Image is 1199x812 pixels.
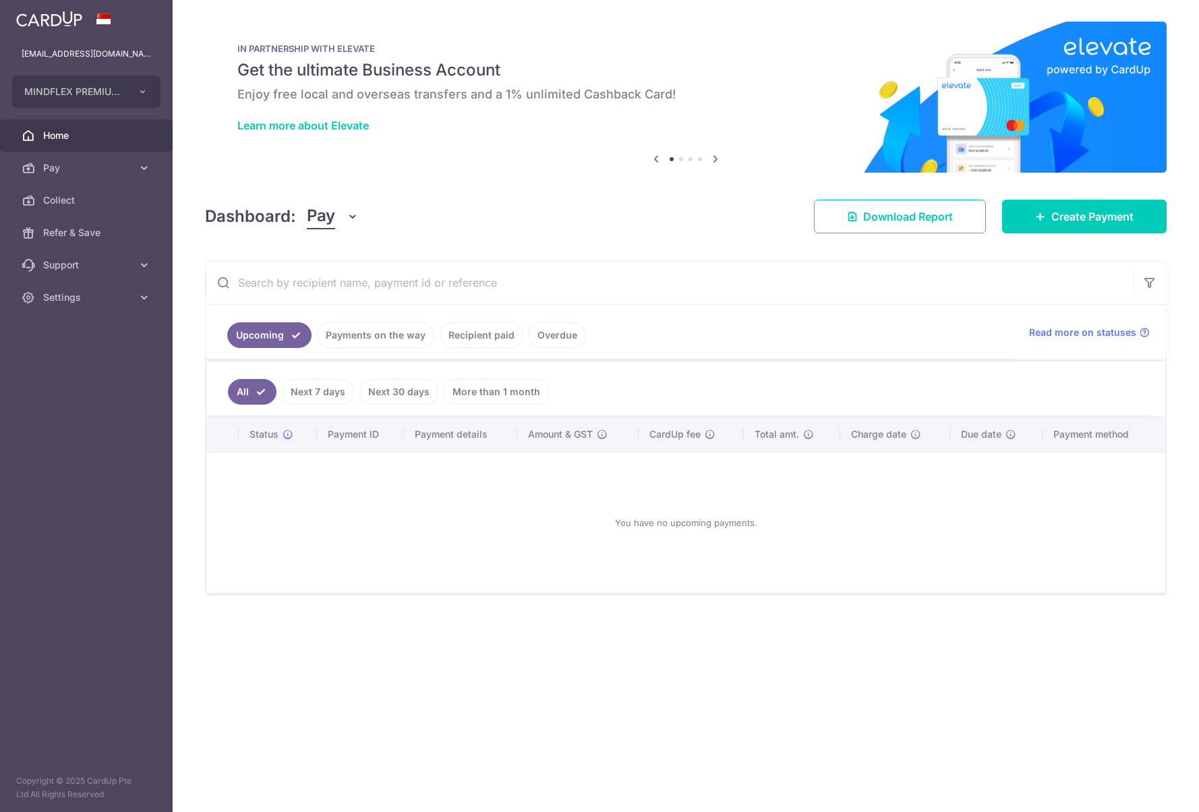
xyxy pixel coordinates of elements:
span: Read more on statuses [1029,326,1136,339]
span: Collect [43,194,132,207]
span: Total amt. [755,428,799,441]
a: Learn more about Elevate [237,119,369,132]
span: Home [43,129,132,142]
button: Pay [307,204,359,229]
p: IN PARTNERSHIP WITH ELEVATE [237,43,1134,54]
a: All [228,379,276,405]
span: Pay [43,161,132,175]
span: Pay [307,204,335,229]
img: Renovation banner [205,22,1167,173]
a: Payments on the way [317,322,434,348]
a: Recipient paid [440,322,523,348]
a: More than 1 month [444,379,549,405]
img: CardUp [16,11,82,27]
span: Charge date [851,428,906,441]
th: Payment ID [317,417,404,452]
a: Next 7 days [282,379,354,405]
span: Create Payment [1051,208,1134,225]
th: Payment details [404,417,517,452]
div: You have no upcoming payments. [223,463,1149,582]
a: Overdue [529,322,586,348]
p: [EMAIL_ADDRESS][DOMAIN_NAME] [22,47,151,61]
span: Status [250,428,279,441]
span: Settings [43,291,132,304]
h5: Get the ultimate Business Account [237,59,1134,81]
a: Read more on statuses [1029,326,1150,339]
h6: Enjoy free local and overseas transfers and a 1% unlimited Cashback Card! [237,86,1134,103]
span: Download Report [863,208,953,225]
span: CardUp fee [649,428,701,441]
span: MINDFLEX PREMIUM PTE. LTD. [24,85,124,98]
h4: Dashboard: [205,204,296,229]
button: MINDFLEX PREMIUM PTE. LTD. [12,76,160,108]
input: Search by recipient name, payment id or reference [206,261,1134,304]
a: Download Report [814,200,986,233]
th: Payment method [1043,417,1165,452]
iframe: Opens a widget where you can find more information [1113,772,1186,805]
span: Refer & Save [43,226,132,239]
a: Create Payment [1002,200,1167,233]
a: Next 30 days [359,379,438,405]
span: Amount & GST [528,428,593,441]
a: Upcoming [227,322,312,348]
span: Support [43,258,132,272]
span: Due date [961,428,1001,441]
